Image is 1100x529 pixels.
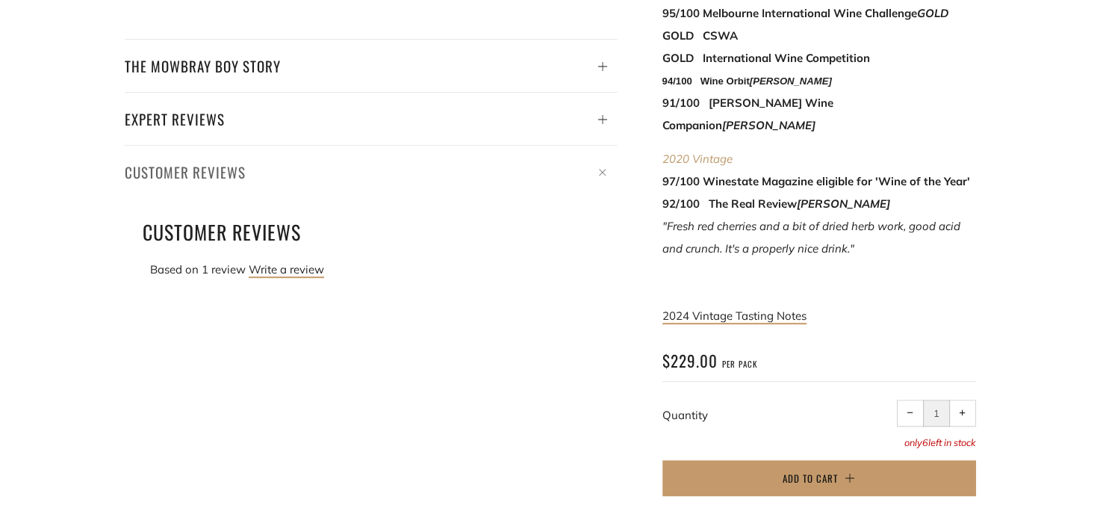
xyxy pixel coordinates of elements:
[662,460,976,496] button: Add to Cart
[125,92,618,132] a: Expert Reviews
[662,197,890,211] strong: 92/100 The Real Review
[722,118,815,132] em: [PERSON_NAME]
[662,438,976,448] p: only left in stock
[125,145,618,185] a: Customer Reviews
[922,436,928,448] span: 6
[662,219,960,256] span: "Fresh red cherries and a bit of dried herb work, good acid and crunch. It's a properly nice drink."
[662,6,948,20] strong: 95/100 Melbourne International Wine Challenge
[662,349,718,372] span: $229.00
[722,359,757,370] span: per pack
[125,53,618,78] h4: The Mowbray Boy Story
[783,471,838,486] span: Add to Cart
[750,75,832,87] em: [PERSON_NAME]
[959,409,966,416] span: +
[249,262,324,278] a: Write a review
[143,262,150,276] span: 5.0 of 5 stars
[150,262,246,276] span: Based on 1 review
[125,159,618,185] h4: Customer Reviews
[125,39,618,78] a: The Mowbray Boy Story
[143,217,600,248] h2: Customer Reviews
[662,28,870,65] strong: GOLD CSWA GOLD International Wine Competition
[923,400,950,427] input: quantity
[125,106,618,132] h4: Expert Reviews
[662,309,807,324] a: 2024 Vintage Tasting Notes
[797,197,890,211] em: [PERSON_NAME]
[662,408,708,422] label: Quantity
[662,174,970,188] strong: 97/100 Winestate Magazine eligible for 'Wine of the Year'
[907,409,913,416] span: −
[917,6,948,20] em: GOLD
[662,75,832,87] strong: 94/100 Wine Orbit
[662,309,807,323] span: 2024 Vintage Tasting Notes
[662,96,833,132] strong: 91/100 [PERSON_NAME] Wine Companion
[662,152,733,166] span: 2020 Vintage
